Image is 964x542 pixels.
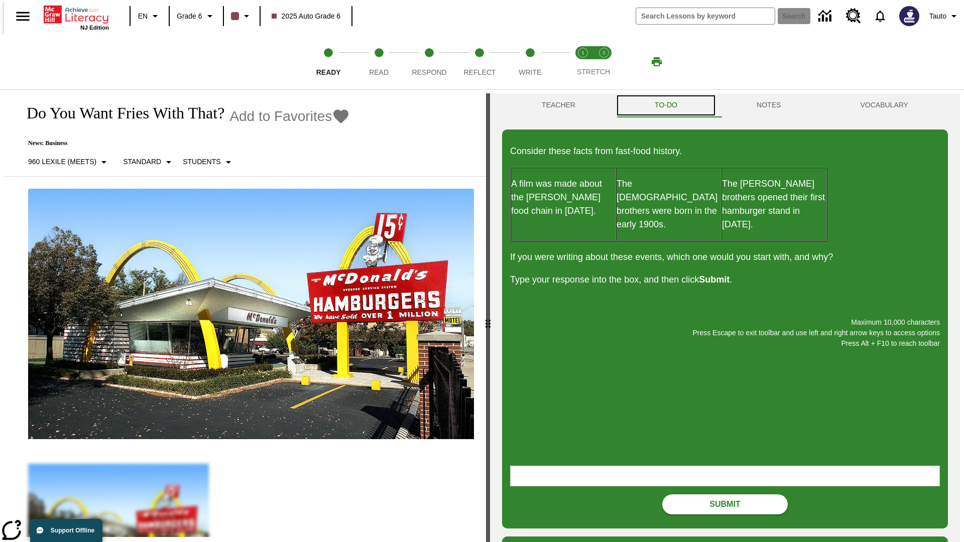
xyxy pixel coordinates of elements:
[179,153,238,171] button: Select Student
[229,107,350,125] button: Add to Favorites - Do You Want Fries With That?
[519,68,541,76] span: Write
[123,157,161,167] p: Standard
[44,4,109,31] div: Home
[4,93,486,537] div: reading
[486,93,490,542] div: Press Enter or Spacebar and then press right and left arrow keys to move the slider
[80,25,109,31] span: NJ Edition
[510,250,940,264] p: If you were writing about these events, which one would you start with, and why?
[510,328,940,338] p: Press Escape to exit toolbar and use left and right arrow keys to access options
[867,3,893,29] a: Notifications
[929,11,946,22] span: Tauto
[119,153,179,171] button: Scaffolds, Standard
[502,93,615,117] button: Teacher
[16,140,350,147] p: News: Business
[173,7,220,25] button: Grade: Grade 6, Select a grade
[51,527,94,534] span: Support Offline
[229,108,332,124] span: Add to Favorites
[722,177,826,231] p: The [PERSON_NAME] brothers opened their first hamburger stand in [DATE].
[28,189,474,440] img: One of the first McDonald's stores, with the iconic red sign and golden arches.
[412,68,446,76] span: Respond
[589,34,619,89] button: Stretch Respond step 2 of 2
[349,34,408,89] button: Read step 2 of 5
[450,34,509,89] button: Reflect step 4 of 5
[30,519,102,542] button: Support Offline
[925,7,964,25] button: Profile/Settings
[227,7,257,25] button: Class color is dark brown. Change class color
[899,6,919,26] img: Avatar
[510,338,940,349] p: Press Alt + F10 to reach toolbar
[510,145,940,158] p: Consider these facts from fast-food history.
[636,8,775,24] input: search field
[16,104,224,122] h1: Do You Want Fries With That?
[662,494,788,514] button: Submit
[501,34,559,89] button: Write step 5 of 5
[28,157,96,167] p: 960 Lexile (Meets)
[369,68,389,76] span: Read
[177,11,202,22] span: Grade 6
[617,177,721,231] p: The [DEMOGRAPHIC_DATA] brothers were born in the early 1900s.
[717,93,820,117] button: NOTES
[699,275,730,285] strong: Submit
[24,153,114,171] button: Select Lexile, 960 Lexile (Meets)
[502,93,948,117] div: Instructional Panel Tabs
[602,50,605,55] text: 2
[581,50,584,55] text: 1
[299,34,357,89] button: Ready step 1 of 5
[134,7,166,25] button: Language: EN, Select a language
[812,3,840,30] a: Data Center
[464,68,496,76] span: Reflect
[820,93,948,117] button: VOCABULARY
[511,177,616,218] p: A film was made about the [PERSON_NAME] food chain in [DATE].
[8,2,38,31] button: Open side menu
[183,157,220,167] p: Students
[4,8,147,17] body: Maximum 10,000 characters Press Escape to exit toolbar and use left and right arrow keys to acces...
[272,11,341,22] span: 2025 Auto Grade 6
[316,68,341,76] span: Ready
[615,93,717,117] button: TO-DO
[510,273,940,287] p: Type your response into the box, and then click .
[490,93,960,542] div: activity
[400,34,458,89] button: Respond step 3 of 5
[138,11,148,22] span: EN
[893,3,925,29] button: Select a new avatar
[577,68,610,76] span: STRETCH
[510,317,940,328] p: Maximum 10,000 characters
[568,34,597,89] button: Stretch Read step 1 of 2
[641,53,673,71] button: Print
[840,3,867,30] a: Resource Center, Will open in new tab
